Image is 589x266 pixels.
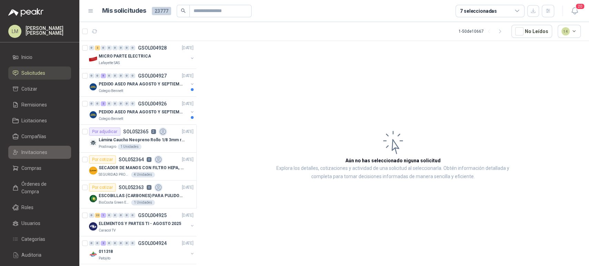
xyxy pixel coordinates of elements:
[8,98,71,111] a: Remisiones
[138,241,167,246] p: GSOL004924
[182,101,194,107] p: [DATE]
[8,130,71,143] a: Compañías
[575,3,585,10] span: 20
[459,26,506,37] div: 1 - 50 de 10667
[21,235,45,243] span: Categorías
[99,165,185,171] p: SECADOR DE MANOS CON FILTRO HEPA, SECADO RAPIDO
[345,157,441,164] h3: Aún no has seleccionado niguna solicitud
[511,25,552,38] button: No Leídos
[21,164,41,172] span: Compras
[99,60,120,66] p: Lafayette SAS
[89,111,97,119] img: Company Logo
[79,181,196,208] a: Por cotizarSOL0523630[DATE] Company LogoESCOBILLAS (CARBONES) PARA PULIDORA DEWALTBioCosta Green ...
[99,193,185,199] p: ESCOBILLAS (CARBONES) PARA PULIDORA DEWALT
[124,45,129,50] div: 0
[99,53,151,60] p: MICRO PARTE ELECTRICA
[147,185,151,190] p: 0
[8,146,71,159] a: Invitaciones
[89,166,97,175] img: Company Logo
[182,240,194,247] p: [DATE]
[21,69,45,77] span: Solicitudes
[131,172,155,177] div: 4 Unidades
[95,45,100,50] div: 2
[107,241,112,246] div: 0
[182,212,194,219] p: [DATE]
[95,101,100,106] div: 0
[89,127,120,136] div: Por adjudicar
[138,45,167,50] p: GSOL004928
[182,73,194,79] p: [DATE]
[8,248,71,262] a: Auditoria
[101,45,106,50] div: 0
[21,117,47,124] span: Licitaciones
[89,44,195,66] a: 0 2 0 0 0 0 0 0 GSOL004928[DATE] Company LogoMICRO PARTE ELECTRICALafayette SAS
[89,155,116,164] div: Por cotizar
[89,222,97,231] img: Company Logo
[89,55,97,63] img: Company Logo
[99,109,185,115] p: PEDIDO ASEO PARA AGOSTO Y SEPTIEMBRE
[8,114,71,127] a: Licitaciones
[21,251,41,259] span: Auditoria
[95,73,100,78] div: 0
[101,101,106,106] div: 2
[79,153,196,181] a: Por cotizarSOL0523640[DATE] Company LogoSECADOR DE MANOS CON FILTRO HEPA, SECADO RAPIDOSEGURIDAD ...
[21,204,33,211] span: Roles
[8,66,71,80] a: Solicitudes
[123,129,148,134] p: SOL052365
[95,213,100,218] div: 22
[89,250,97,258] img: Company Logo
[21,149,47,156] span: Invitaciones
[130,73,135,78] div: 0
[99,81,185,88] p: PEDIDO ASEO PARA AGOSTO Y SEPTIEMBRE 2
[21,85,37,93] span: Cotizar
[8,201,71,214] a: Roles
[118,73,124,78] div: 0
[99,144,116,150] p: Prodinagro
[89,101,94,106] div: 0
[99,172,130,177] p: SEGURIDAD PROVISER LTDA
[79,125,196,153] a: Por adjudicarSOL0523652[DATE] Company LogoLámina Caucho Neopreno Rollo 1/8 3mm rollo x 10MProdina...
[124,73,129,78] div: 0
[21,219,40,227] span: Usuarios
[107,45,112,50] div: 0
[99,248,113,255] p: 011318
[124,213,129,218] div: 0
[8,177,71,198] a: Órdenes de Compra
[107,213,112,218] div: 0
[21,133,46,140] span: Compañías
[124,241,129,246] div: 0
[130,213,135,218] div: 0
[99,256,110,261] p: Patojito
[568,5,581,17] button: 20
[118,45,124,50] div: 0
[8,217,71,230] a: Usuarios
[182,156,194,163] p: [DATE]
[182,184,194,191] p: [DATE]
[118,144,141,150] div: 1 Unidades
[89,239,195,261] a: 0 0 2 0 0 0 0 0 GSOL004924[DATE] Company Logo011318Patojito
[181,8,186,13] span: search
[89,83,97,91] img: Company Logo
[89,139,97,147] img: Company Logo
[101,213,106,218] div: 1
[147,157,151,162] p: 0
[99,200,130,205] p: BioCosta Green Energy S.A.S
[95,241,100,246] div: 0
[131,200,155,205] div: 1 Unidades
[8,162,71,175] a: Compras
[8,233,71,246] a: Categorías
[102,6,146,16] h1: Mis solicitudes
[8,51,71,64] a: Inicio
[112,213,118,218] div: 0
[101,241,106,246] div: 2
[99,88,123,94] p: Colegio Bennett
[101,73,106,78] div: 5
[89,211,195,233] a: 0 22 1 0 0 0 0 0 GSOL004925[DATE] Company LogoELEMENTOS Y PARTES TI - AGOSTO 2025Caracol TV
[89,194,97,203] img: Company Logo
[130,101,135,106] div: 0
[124,101,129,106] div: 0
[119,157,144,162] p: SOL052364
[99,137,185,143] p: Lámina Caucho Neopreno Rollo 1/8 3mm rollo x 10M
[99,228,116,233] p: Caracol TV
[118,241,124,246] div: 0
